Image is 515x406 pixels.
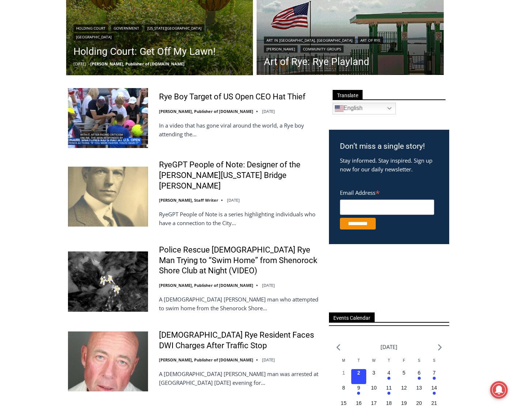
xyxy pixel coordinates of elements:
[387,370,390,376] time: 4
[357,358,360,363] span: T
[412,358,427,369] div: Saturday
[358,37,383,44] a: Art of Rye
[340,185,434,198] label: Email Address
[427,358,442,369] div: Sunday
[227,197,240,203] time: [DATE]
[159,282,253,288] a: [PERSON_NAME], Publisher of [DOMAIN_NAME]
[386,400,392,406] time: 18
[418,370,421,376] time: 6
[335,104,344,113] img: en
[340,141,438,152] h3: Don’t miss a single story!
[356,400,362,406] time: 16
[387,377,390,380] em: Has events
[111,24,142,32] a: Government
[68,251,148,311] img: Police Rescue 51 Year Old Rye Man Trying to “Swim Home” from Shenorock Shore Club at Night (VIDEO)
[88,61,90,67] span: –
[388,358,390,363] span: T
[145,24,204,32] a: [US_STATE][GEOGRAPHIC_DATA]
[68,331,148,391] img: 56-Year-Old Rye Resident Faces DWI Charges After Traffic Stop
[262,109,275,114] time: [DATE]
[397,358,412,369] div: Friday
[300,45,344,53] a: Community Groups
[159,109,253,114] a: [PERSON_NAME], Publisher of [DOMAIN_NAME]
[159,160,319,191] a: RyeGPT People of Note: Designer of the [PERSON_NAME][US_STATE] Bridge [PERSON_NAME]
[433,358,435,363] span: S
[341,400,347,406] time: 15
[433,370,436,376] time: 7
[68,88,148,148] img: Rye Boy Target of US Open CEO Hat Thief
[333,90,363,100] span: Translate
[412,384,427,399] button: 13
[372,358,375,363] span: W
[351,358,366,369] div: Tuesday
[342,358,345,363] span: M
[386,385,392,391] time: 11
[159,210,319,227] p: RyeGPT People of Note is a series highlighting individuals who have a connection to the City…
[381,369,396,384] button: 4 Has events
[418,358,420,363] span: S
[427,369,442,384] button: 7 Has events
[342,370,345,376] time: 1
[336,384,351,399] button: 8
[340,156,438,174] p: Stay informed. Stay inspired. Sign up now for our daily newsletter.
[401,400,407,406] time: 19
[333,103,396,114] a: English
[418,377,421,380] em: Has events
[381,384,396,399] button: 11 Has events
[401,385,407,391] time: 12
[431,385,437,391] time: 14
[427,384,442,399] button: 14 Has events
[329,312,375,322] span: Events Calendar
[351,369,366,384] button: 2
[366,358,381,369] div: Wednesday
[371,400,377,406] time: 17
[264,37,355,44] a: Art in [GEOGRAPHIC_DATA], [GEOGRAPHIC_DATA]
[403,358,405,363] span: F
[433,392,436,395] em: Has events
[366,384,381,399] button: 10
[416,400,422,406] time: 20
[264,35,436,53] div: | | |
[262,282,275,288] time: [DATE]
[264,56,436,67] a: Art of Rye: Rye Playland
[73,44,246,59] a: Holding Court: Get Off My Lawn!
[431,400,437,406] time: 21
[159,295,319,312] p: A [DEMOGRAPHIC_DATA] [PERSON_NAME] man who attempted to swim home from the Shenorock Shore…
[336,358,351,369] div: Monday
[336,369,351,384] button: 1
[159,330,319,351] a: [DEMOGRAPHIC_DATA] Rye Resident Faces DWI Charges After Traffic Stop
[159,357,253,363] a: [PERSON_NAME], Publisher of [DOMAIN_NAME]
[387,392,390,395] em: Has events
[372,370,375,376] time: 3
[397,369,412,384] button: 5
[262,357,275,363] time: [DATE]
[68,167,148,227] img: RyeGPT People of Note: Designer of the George Washington Bridge Othmar Ammann
[73,33,114,41] a: [GEOGRAPHIC_DATA]
[380,342,397,352] li: [DATE]
[159,197,218,203] a: [PERSON_NAME], Staff Writer
[412,369,427,384] button: 6 Has events
[159,121,319,139] p: In a video that has gone viral around the world, a Rye boy attending the…
[402,370,405,376] time: 5
[357,392,360,395] em: Has events
[73,23,246,41] div: | | |
[159,369,319,387] p: A [DEMOGRAPHIC_DATA] [PERSON_NAME] man was arrested at [GEOGRAPHIC_DATA] [DATE] evening for…
[438,344,442,351] a: Next month
[90,61,185,67] a: [PERSON_NAME], Publisher of [DOMAIN_NAME]
[351,384,366,399] button: 9 Has events
[336,344,340,351] a: Previous month
[416,385,422,391] time: 13
[357,370,360,376] time: 2
[366,369,381,384] button: 3
[371,385,377,391] time: 10
[397,384,412,399] button: 12
[159,92,306,102] a: Rye Boy Target of US Open CEO Hat Thief
[264,45,298,53] a: [PERSON_NAME]
[357,385,360,391] time: 9
[381,358,396,369] div: Thursday
[73,61,86,67] time: [DATE]
[73,24,108,32] a: Holding Court
[433,377,436,380] em: Has events
[159,245,319,276] a: Police Rescue [DEMOGRAPHIC_DATA] Rye Man Trying to “Swim Home” from Shenorock Shore Club at Night...
[342,385,345,391] time: 8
